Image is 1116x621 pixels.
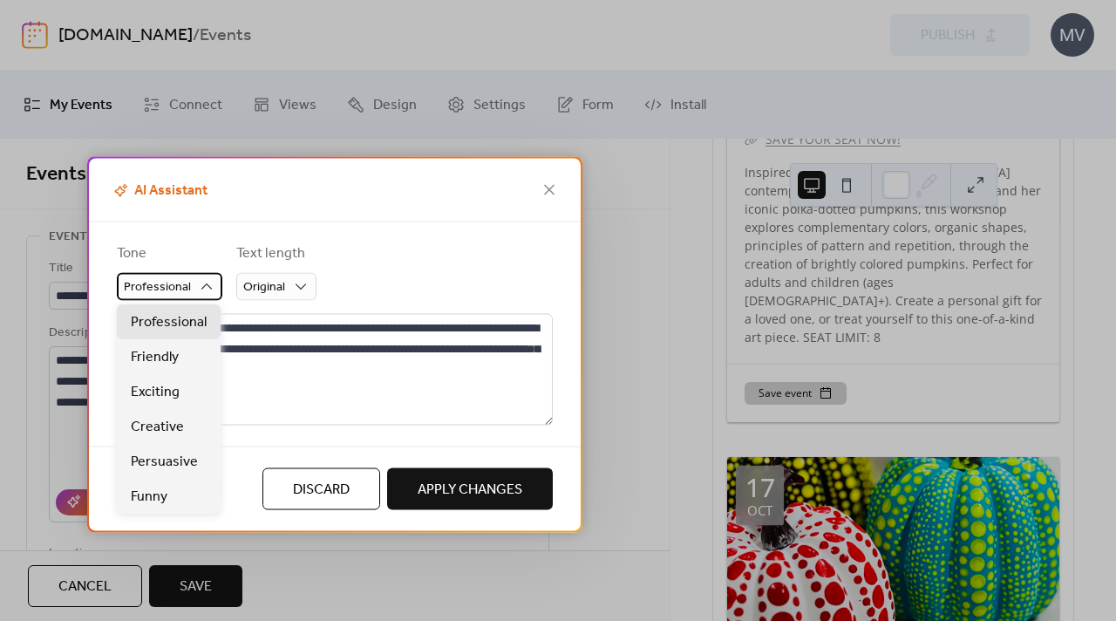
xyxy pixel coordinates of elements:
span: Persuasive [131,452,198,473]
span: Funny [131,487,167,508]
span: AI Assistant [110,181,208,201]
span: Professional [124,276,191,299]
span: Original [243,276,285,299]
span: Apply Changes [418,480,522,501]
span: Professional [131,312,207,333]
span: Creative [131,417,184,438]
span: Exciting [131,382,180,403]
div: Tone [117,243,219,264]
span: Friendly [131,347,179,368]
button: Apply Changes [387,468,553,510]
button: Discard [262,468,380,510]
div: Text length [236,243,313,264]
span: Discard [293,480,350,501]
